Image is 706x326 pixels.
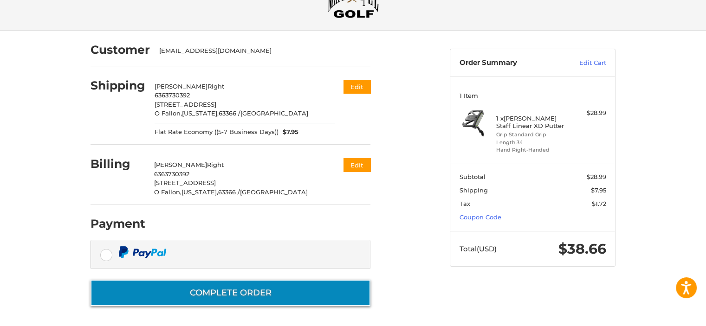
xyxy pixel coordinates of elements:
[154,170,189,178] span: 6363730392
[218,188,240,196] span: 63366 /
[155,83,207,90] span: [PERSON_NAME]
[118,246,167,258] img: PayPal icon
[155,91,190,99] span: 6363730392
[181,188,218,196] span: [US_STATE],
[559,58,606,68] a: Edit Cart
[155,128,279,137] span: Flat Rate Economy ((5-7 Business Days))
[460,213,501,221] a: Coupon Code
[496,131,567,139] li: Grip Standard Grip
[91,280,370,306] button: Complete order
[155,101,216,108] span: [STREET_ADDRESS]
[154,188,181,196] span: O Fallon,
[460,58,559,68] h3: Order Summary
[343,80,370,93] button: Edit
[460,244,497,253] span: Total (USD)
[629,301,706,326] iframe: Google Customer Reviews
[279,128,299,137] span: $7.95
[155,109,182,117] span: O Fallon,
[91,78,145,93] h2: Shipping
[240,188,308,196] span: [GEOGRAPHIC_DATA]
[558,240,606,257] span: $38.66
[154,179,216,186] span: [STREET_ADDRESS]
[460,92,606,99] h3: 1 Item
[591,186,606,194] span: $7.95
[570,109,606,118] div: $28.99
[496,115,567,130] h4: 1 x [PERSON_NAME] Staff Linear XD Putter
[496,139,567,147] li: Length 34
[592,200,606,207] span: $1.72
[207,161,224,168] span: Right
[219,109,240,117] span: 63366 /
[587,173,606,180] span: $28.99
[91,217,145,231] h2: Payment
[496,146,567,154] li: Hand Right-Handed
[460,186,488,194] span: Shipping
[207,83,224,90] span: Right
[154,161,207,168] span: [PERSON_NAME]
[182,109,219,117] span: [US_STATE],
[240,109,308,117] span: [GEOGRAPHIC_DATA]
[343,158,370,172] button: Edit
[91,43,150,57] h2: Customer
[460,173,486,180] span: Subtotal
[460,200,470,207] span: Tax
[91,157,145,171] h2: Billing
[159,46,362,56] div: [EMAIL_ADDRESS][DOMAIN_NAME]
